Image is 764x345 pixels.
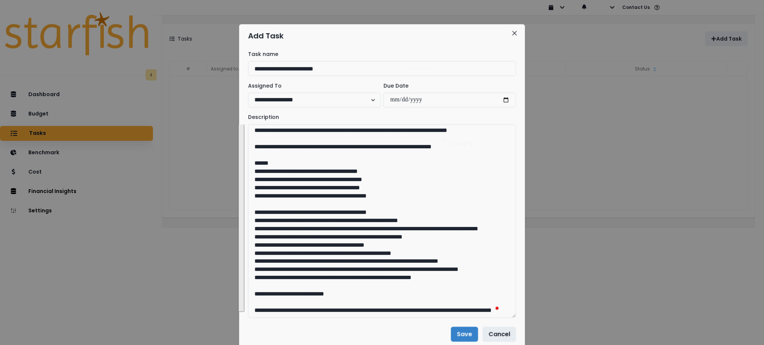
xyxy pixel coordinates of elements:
[239,24,525,47] header: Add Task
[248,50,511,58] label: Task name
[383,82,511,90] label: Due Date
[482,327,516,342] button: Cancel
[451,327,478,342] button: Save
[248,124,516,318] textarea: To enrich screen reader interactions, please activate Accessibility in Grammarly extension settings
[508,27,520,39] button: Close
[248,113,511,121] label: Description
[248,82,376,90] label: Assigned To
